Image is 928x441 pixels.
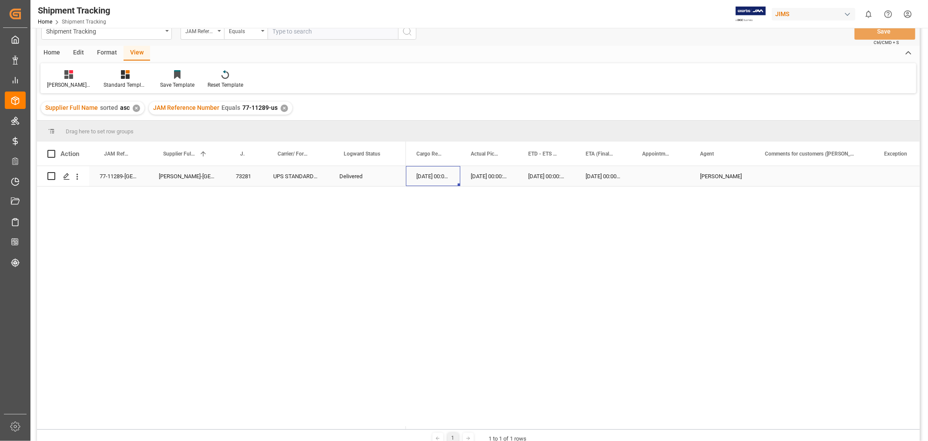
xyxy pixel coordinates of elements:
div: View [124,46,150,61]
span: ETD - ETS (Origin) [528,151,557,157]
button: Help Center [878,4,898,24]
div: Shipment Tracking [46,25,162,36]
div: Standard Templates [104,81,147,89]
div: [DATE] 00:00:00 [575,166,632,186]
div: [DATE] 00:00:00 [518,166,575,186]
span: asc [120,104,130,111]
button: open menu [224,23,268,40]
span: Equals [221,104,240,111]
div: UPS STANDARD GROUND [263,166,329,186]
span: JAM Shipment Number [240,151,245,157]
span: ETA (Final Delivery Location) [586,151,613,157]
span: Carrier/ Forwarder Name [278,151,311,157]
div: Shipment Tracking [38,4,110,17]
button: open menu [181,23,224,40]
a: Home [38,19,52,25]
button: show 0 new notifications [859,4,878,24]
div: 77-11289-[GEOGRAPHIC_DATA] [89,166,148,186]
span: Actual Pickup Date (Origin) [471,151,499,157]
span: Exception [884,151,907,157]
div: [PERSON_NAME] [700,166,744,187]
div: Edit [67,46,90,61]
span: Comments for customers ([PERSON_NAME]) [765,151,855,157]
div: [DATE] 00:00:00 [406,166,460,186]
button: search button [398,23,416,40]
input: Type to search [268,23,398,40]
div: Reset Template [208,81,243,89]
div: Format [90,46,124,61]
span: JAM Reference Number [153,104,219,111]
div: 73281 [225,166,263,186]
div: [PERSON_NAME]'s tracking all_sample [47,81,90,89]
button: open menu [41,23,172,40]
div: ✕ [133,105,140,112]
span: Cargo Ready Date (Origin) [416,151,442,157]
div: Delivered [339,166,395,187]
div: ✕ [281,105,288,112]
span: sorted [100,104,118,111]
span: Logward Status [344,151,380,157]
div: [DATE] 00:00:00 [460,166,518,186]
span: Drag here to set row groups [66,128,134,135]
img: Exertis%20JAM%20-%20Email%20Logo.jpg_1722504956.jpg [736,7,766,22]
div: Equals [229,25,258,35]
span: Agent [700,151,714,157]
div: Save Template [160,81,194,89]
div: Action [60,150,79,158]
div: Press SPACE to select this row. [37,166,406,187]
span: Appointment Start Date [642,151,671,157]
span: Supplier Full Name [45,104,98,111]
button: JIMS [772,6,859,22]
span: 77-11289-us [242,104,278,111]
span: Supplier Full Name [163,151,196,157]
div: [PERSON_NAME]-[GEOGRAPHIC_DATA] [148,166,225,186]
div: Home [37,46,67,61]
div: JAM Reference Number [185,25,215,35]
div: JIMS [772,8,855,20]
button: Save [854,23,915,40]
span: JAM Reference Number [104,151,130,157]
span: Ctrl/CMD + S [874,39,899,46]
